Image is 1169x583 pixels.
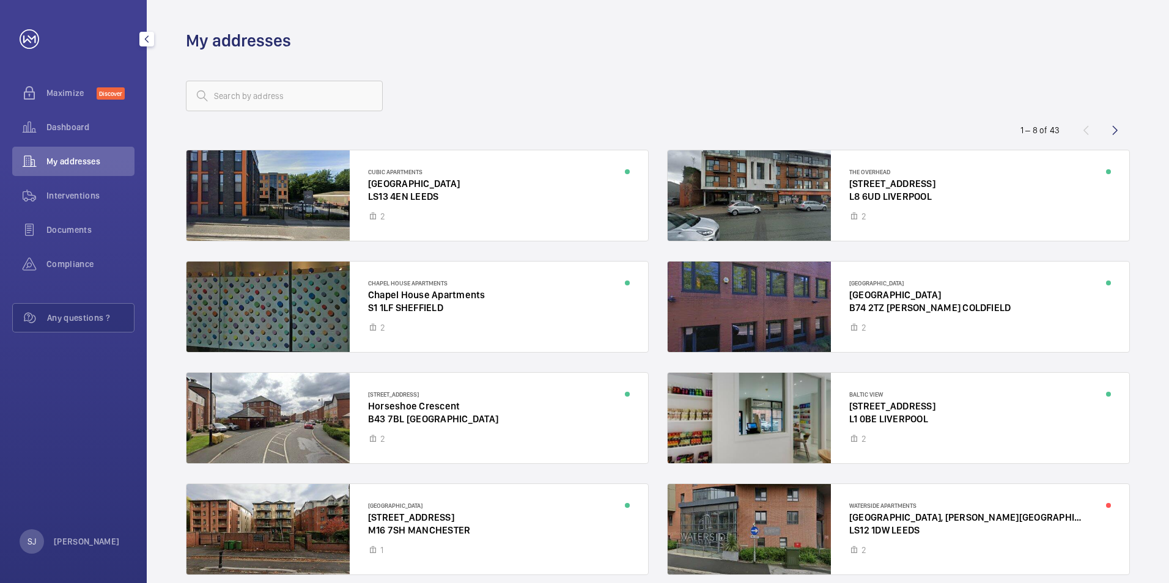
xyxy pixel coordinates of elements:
p: SJ [28,535,36,548]
span: Interventions [46,189,135,202]
span: Dashboard [46,121,135,133]
span: Documents [46,224,135,236]
span: My addresses [46,155,135,167]
h1: My addresses [186,29,291,52]
span: Discover [97,87,125,100]
input: Search by address [186,81,383,111]
span: Any questions ? [47,312,134,324]
span: Maximize [46,87,97,99]
div: 1 – 8 of 43 [1020,124,1060,136]
span: Compliance [46,258,135,270]
p: [PERSON_NAME] [54,535,120,548]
